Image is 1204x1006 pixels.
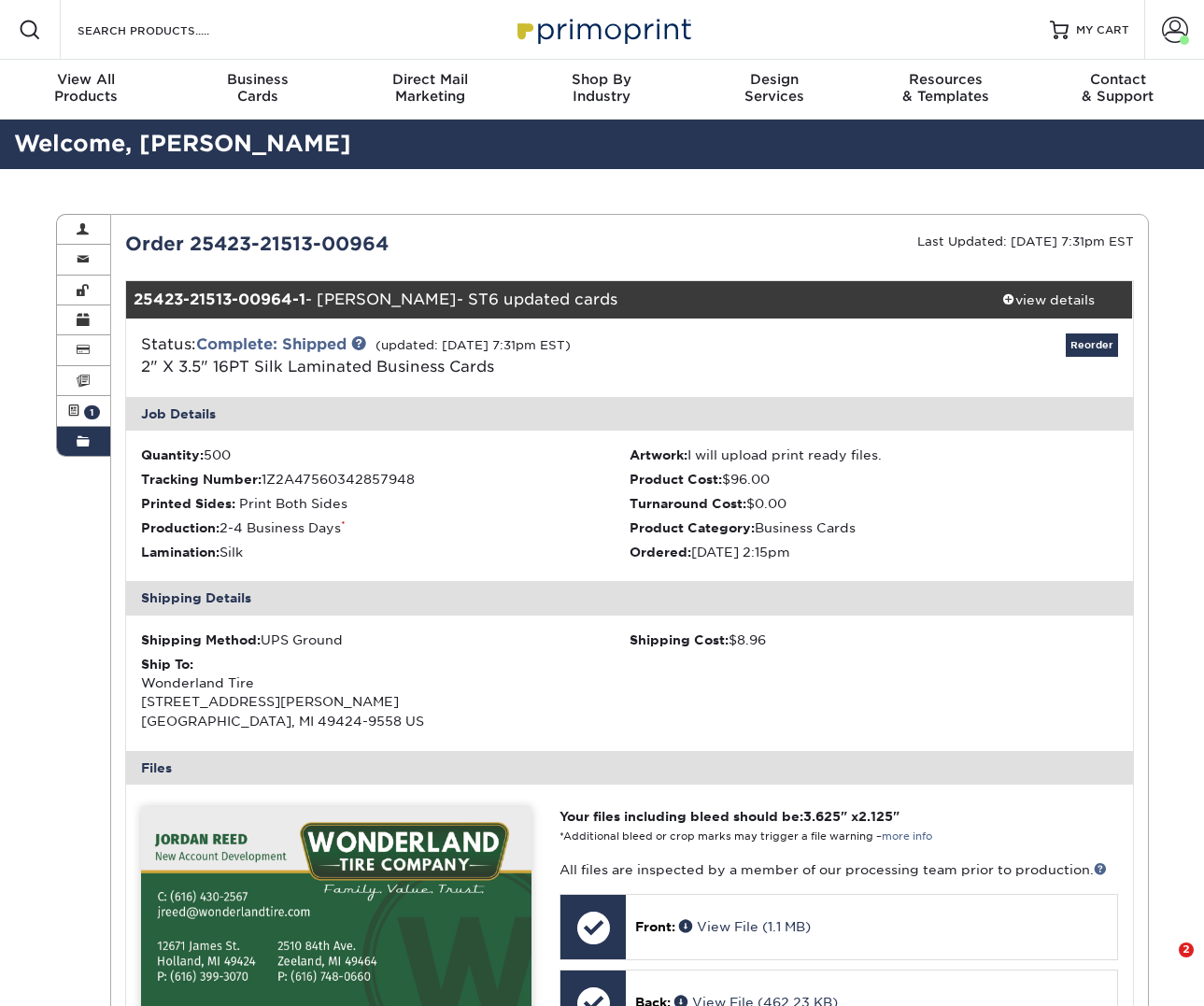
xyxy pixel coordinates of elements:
[141,358,494,375] a: 2" X 3.5" 16PT Silk Laminated Business Cards
[57,396,111,426] a: 1
[344,71,516,105] div: Marketing
[141,631,630,649] div: UPS Ground
[630,632,729,647] strong: Shipping Cost:
[630,518,1118,537] li: Business Cards
[688,71,860,105] div: Services
[141,472,262,487] strong: Tracking Number:
[141,447,204,462] strong: Quantity:
[630,496,746,511] strong: Turnaround Cost:
[630,446,1118,464] li: I will upload print ready files.
[344,60,516,120] a: Direct MailMarketing
[196,335,347,353] a: Complete: Shipped
[560,860,1117,879] p: All files are inspected by a member of our processing team prior to production.
[172,60,344,120] a: BusinessCards
[5,949,159,999] iframe: Google Customer Reviews
[141,446,630,464] li: 500
[1076,22,1129,38] span: MY CART
[1032,60,1204,120] a: Contact& Support
[882,830,932,843] a: more info
[630,545,691,560] strong: Ordered:
[141,657,193,672] strong: Ship To:
[141,543,630,561] li: Silk
[126,581,1133,615] div: Shipping Details
[172,71,344,88] span: Business
[262,472,415,487] span: 1Z2A47560342857948
[858,809,893,824] span: 2.125
[516,71,687,88] span: Shop By
[375,338,571,352] small: (updated: [DATE] 7:31pm EST)
[630,447,687,462] strong: Artwork:
[141,632,261,647] strong: Shipping Method:
[860,60,1032,120] a: Resources& Templates
[679,919,811,934] a: View File (1.1 MB)
[630,494,1118,513] li: $0.00
[630,472,722,487] strong: Product Cost:
[141,655,630,731] div: Wonderland Tire [STREET_ADDRESS][PERSON_NAME] [GEOGRAPHIC_DATA], MI 49424-9558 US
[630,631,1118,649] div: $8.96
[172,71,344,105] div: Cards
[509,9,696,50] img: Primoprint
[126,751,1133,785] div: Files
[630,520,755,535] strong: Product Category:
[1032,71,1204,105] div: & Support
[965,290,1133,309] div: view details
[126,397,1133,431] div: Job Details
[111,230,630,258] div: Order 25423-21513-00964
[141,518,630,537] li: 2-4 Business Days
[917,234,1134,248] small: Last Updated: [DATE] 7:31pm EST
[630,470,1118,489] li: $96.00
[344,71,516,88] span: Direct Mail
[688,71,860,88] span: Design
[1140,942,1185,987] iframe: Intercom live chat
[516,60,687,120] a: Shop ByIndustry
[688,60,860,120] a: DesignServices
[860,71,1032,88] span: Resources
[630,543,1118,561] li: [DATE] 2:15pm
[516,71,687,105] div: Industry
[134,290,305,308] strong: 25423-21513-00964-1
[1066,333,1118,357] a: Reorder
[1032,71,1204,88] span: Contact
[635,919,675,934] span: Front:
[141,496,235,511] strong: Printed Sides:
[560,830,932,843] small: *Additional bleed or crop marks may trigger a file warning –
[803,809,841,824] span: 3.625
[84,405,100,419] span: 1
[126,281,965,319] div: - [PERSON_NAME]- ST6 updated cards
[239,496,347,511] span: Print Both Sides
[127,333,797,378] div: Status:
[1179,942,1194,957] span: 2
[141,545,220,560] strong: Lamination:
[965,281,1133,319] a: view details
[76,19,258,41] input: SEARCH PRODUCTS.....
[560,809,899,824] strong: Your files including bleed should be: " x "
[141,520,220,535] strong: Production:
[860,71,1032,105] div: & Templates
